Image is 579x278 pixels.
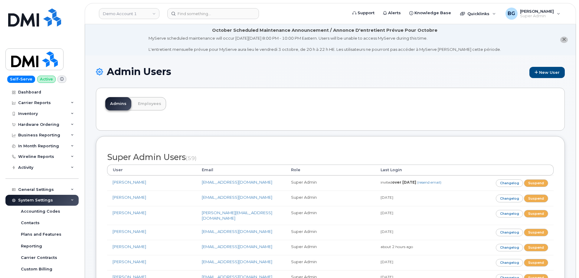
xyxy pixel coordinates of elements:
[496,244,523,251] a: Changelog
[113,180,146,185] a: [PERSON_NAME]
[202,195,272,200] a: [EMAIL_ADDRESS][DOMAIN_NAME]
[417,180,441,185] a: (resend email)
[286,240,375,255] td: Super Admin
[202,210,272,221] a: [PERSON_NAME][EMAIL_ADDRESS][DOMAIN_NAME]
[381,244,413,249] small: about 2 hours ago
[524,195,548,202] a: Suspend
[212,27,437,34] div: October Scheduled Maintenance Announcement / Annonce D'entretient Prévue Pour Octobre
[496,259,523,267] a: Changelog
[524,259,548,267] a: Suspend
[286,255,375,270] td: Super Admin
[96,66,565,78] h1: Admin Users
[186,155,197,161] small: (59)
[113,229,146,234] a: [PERSON_NAME]
[496,179,523,187] a: Changelog
[524,179,548,187] a: Suspend
[496,210,523,217] a: Changelog
[286,175,375,191] td: Super Admin
[381,211,393,215] small: [DATE]
[286,206,375,225] td: Super Admin
[496,229,523,236] a: Changelog
[381,260,393,264] small: [DATE]
[105,97,131,110] a: Admins
[286,191,375,206] td: Super Admin
[381,229,393,234] small: [DATE]
[113,210,146,215] a: [PERSON_NAME]
[381,180,441,185] small: invited
[496,195,523,202] a: Changelog
[529,67,565,78] a: New User
[286,225,375,240] td: Super Admin
[202,180,272,185] a: [EMAIL_ADDRESS][DOMAIN_NAME]
[196,165,286,175] th: Email
[107,153,554,162] h2: Super Admin Users
[113,244,146,249] a: [PERSON_NAME]
[202,229,272,234] a: [EMAIL_ADDRESS][DOMAIN_NAME]
[107,165,196,175] th: User
[113,259,146,264] a: [PERSON_NAME]
[149,35,501,52] div: MyServe scheduled maintenance will occur [DATE][DATE] 8:00 PM - 10:00 PM Eastern. Users will be u...
[560,37,568,43] button: close notification
[202,244,272,249] a: [EMAIL_ADDRESS][DOMAIN_NAME]
[524,210,548,217] a: Suspend
[133,97,166,110] a: Employees
[375,165,464,175] th: Last Login
[113,195,146,200] a: [PERSON_NAME]
[524,229,548,236] a: Suspend
[392,180,416,185] strong: over [DATE]
[202,259,272,264] a: [EMAIL_ADDRESS][DOMAIN_NAME]
[381,195,393,200] small: [DATE]
[524,244,548,251] a: Suspend
[286,165,375,175] th: Role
